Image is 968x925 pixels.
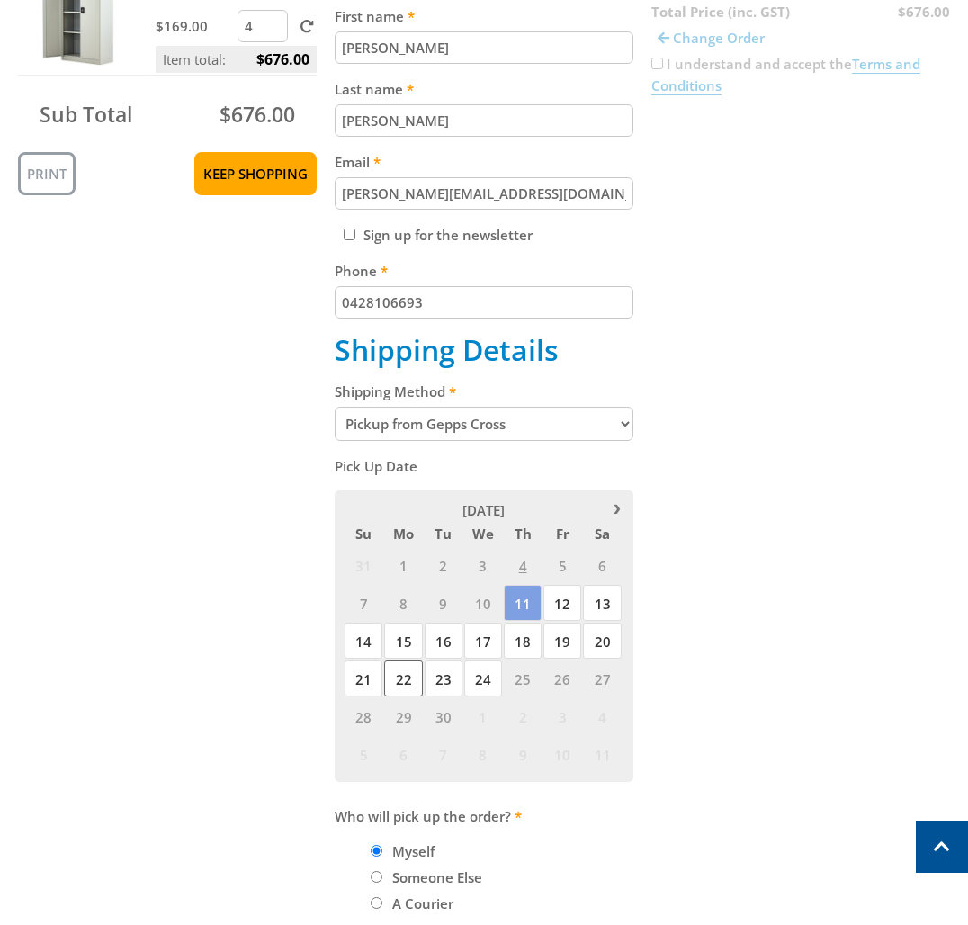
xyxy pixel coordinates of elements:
[345,547,382,583] span: 31
[40,100,132,129] span: Sub Total
[384,736,422,772] span: 6
[504,547,542,583] span: 4
[384,585,422,621] span: 8
[335,5,633,27] label: First name
[386,888,460,919] label: A Courier
[156,15,235,37] p: $169.00
[335,805,633,827] label: Who will pick up the order?
[384,623,422,659] span: 15
[583,522,621,545] span: Sa
[345,736,382,772] span: 5
[464,660,502,696] span: 24
[543,585,581,621] span: 12
[464,623,502,659] span: 17
[425,698,462,734] span: 30
[504,736,542,772] span: 9
[371,871,382,883] input: Please select who will pick up the order.
[464,698,502,734] span: 1
[156,46,317,73] p: Item total:
[384,547,422,583] span: 1
[345,585,382,621] span: 7
[335,151,633,173] label: Email
[335,286,633,319] input: Please enter your telephone number.
[335,104,633,137] input: Please enter your last name.
[335,31,633,64] input: Please enter your first name.
[543,623,581,659] span: 19
[464,547,502,583] span: 3
[371,845,382,857] input: Please select who will pick up the order.
[543,660,581,696] span: 26
[345,623,382,659] span: 14
[384,522,422,545] span: Mo
[543,736,581,772] span: 10
[256,46,309,73] span: $676.00
[335,78,633,100] label: Last name
[335,407,633,441] select: Please select a shipping method.
[335,260,633,282] label: Phone
[543,698,581,734] span: 3
[335,455,633,477] label: Pick Up Date
[345,522,382,545] span: Su
[384,660,422,696] span: 22
[464,585,502,621] span: 10
[371,897,382,909] input: Please select who will pick up the order.
[583,660,621,696] span: 27
[220,100,295,129] span: $676.00
[18,152,76,195] a: Print
[583,585,621,621] span: 13
[504,522,542,545] span: Th
[464,522,502,545] span: We
[345,698,382,734] span: 28
[504,585,542,621] span: 11
[425,547,462,583] span: 2
[583,623,621,659] span: 20
[583,547,621,583] span: 6
[504,660,542,696] span: 25
[464,736,502,772] span: 8
[363,226,533,244] label: Sign up for the newsletter
[504,623,542,659] span: 18
[583,698,621,734] span: 4
[335,177,633,210] input: Please enter your email address.
[462,501,505,519] span: [DATE]
[425,623,462,659] span: 16
[194,152,317,195] a: Keep Shopping
[543,547,581,583] span: 5
[504,698,542,734] span: 2
[425,585,462,621] span: 9
[425,522,462,545] span: Tu
[345,660,382,696] span: 21
[386,836,441,867] label: Myself
[425,736,462,772] span: 7
[386,862,488,893] label: Someone Else
[335,333,633,367] h2: Shipping Details
[425,660,462,696] span: 23
[583,736,621,772] span: 11
[335,381,633,402] label: Shipping Method
[543,522,581,545] span: Fr
[384,698,422,734] span: 29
